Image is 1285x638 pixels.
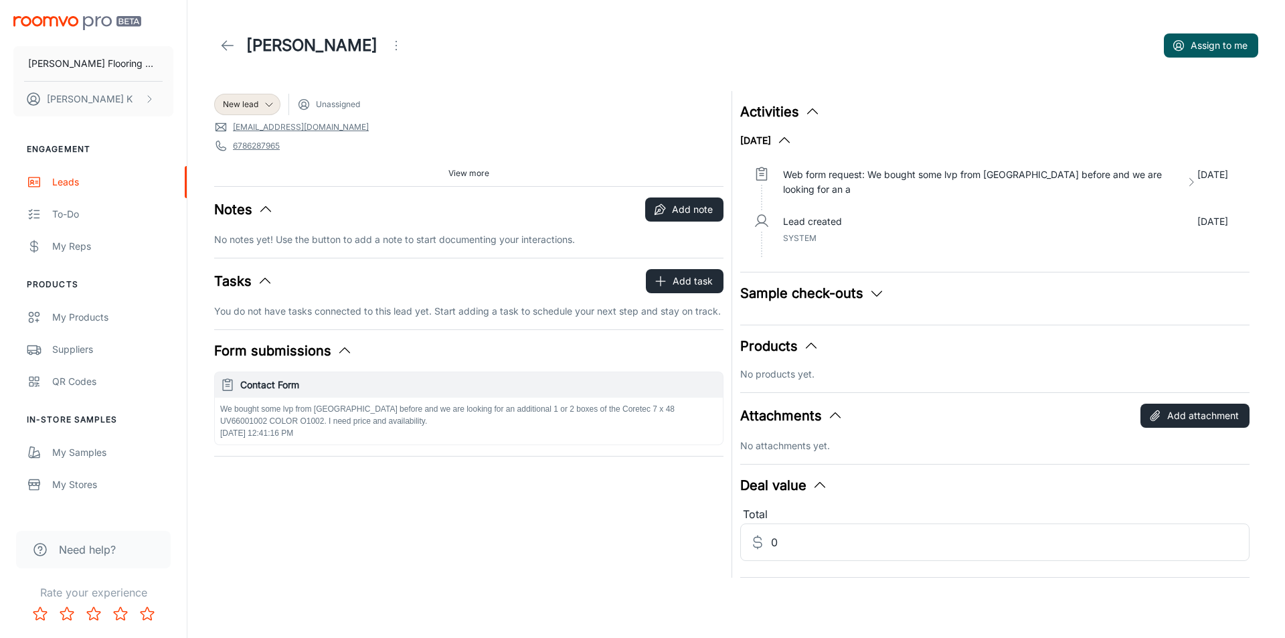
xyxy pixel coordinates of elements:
img: Roomvo PRO Beta [13,16,141,30]
div: My Reps [52,239,173,254]
button: Rate 3 star [80,601,107,627]
button: Notes [214,200,274,220]
p: Lead created [783,214,842,229]
button: Add task [646,269,723,293]
span: Need help? [59,542,116,558]
p: [PERSON_NAME] Flooring Center Inc [28,56,159,71]
p: We bought some lvp from [GEOGRAPHIC_DATA] before and we are looking for an additional 1 or 2 boxe... [220,403,717,427]
button: Rate 5 star [134,601,161,627]
div: Total [740,506,1250,524]
button: Form submissions [214,341,353,361]
button: View more [443,163,495,183]
button: Add note [645,197,723,222]
button: Tasks [214,271,273,291]
div: My Stores [52,477,173,492]
div: QR Codes [52,374,173,389]
p: No attachments yet. [740,438,1250,453]
button: Sample check-outs [740,283,885,303]
button: [PERSON_NAME] Flooring Center Inc [13,46,173,81]
a: [EMAIL_ADDRESS][DOMAIN_NAME] [233,121,369,133]
h6: Contact Form [240,378,717,392]
p: No notes yet! Use the button to add a note to start documenting your interactions. [214,232,723,247]
button: Products [740,336,819,356]
span: [DATE] 12:41:16 PM [220,428,293,438]
p: [PERSON_NAME] K [47,92,133,106]
span: System [783,233,817,243]
div: Suppliers [52,342,173,357]
button: Add attachment [1140,404,1250,428]
p: You do not have tasks connected to this lead yet. Start adding a task to schedule your next step ... [214,304,723,319]
p: Rate your experience [11,584,176,601]
div: To-do [52,207,173,222]
div: My Samples [52,445,173,460]
div: New lead [214,94,280,115]
span: View more [448,167,489,179]
button: Open menu [383,32,410,59]
span: Unassigned [316,98,360,110]
p: [DATE] [1197,214,1228,229]
p: No products yet. [740,367,1250,382]
button: Contact FormWe bought some lvp from [GEOGRAPHIC_DATA] before and we are looking for an additional... [215,372,723,445]
p: [DATE] [1197,167,1228,197]
span: New lead [223,98,258,110]
button: Activities [740,102,821,122]
button: Rate 1 star [27,601,54,627]
button: Rate 4 star [107,601,134,627]
input: Estimated deal value [771,524,1250,561]
button: Assign to me [1164,33,1258,58]
a: 6786287965 [233,140,280,152]
p: Web form request: We bought some lvp from [GEOGRAPHIC_DATA] before and we are looking for an a [783,167,1180,197]
div: My Products [52,310,173,325]
button: [PERSON_NAME] K [13,82,173,116]
button: [DATE] [740,133,792,149]
button: Rate 2 star [54,601,80,627]
button: Deal value [740,475,828,495]
button: Attachments [740,406,843,426]
div: Leads [52,175,173,189]
h1: [PERSON_NAME] [246,33,377,58]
